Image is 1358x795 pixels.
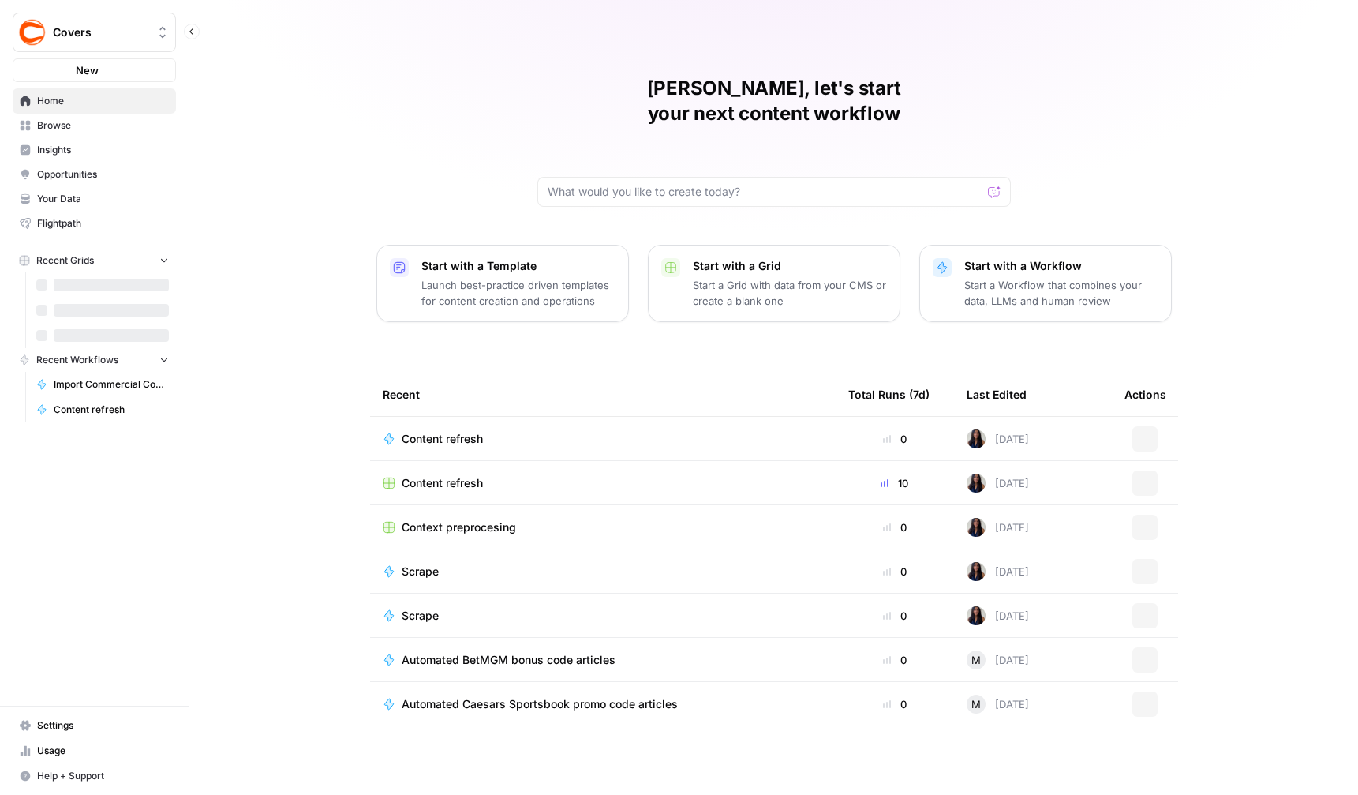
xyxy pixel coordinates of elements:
[848,519,941,535] div: 0
[13,186,176,212] a: Your Data
[37,167,169,182] span: Opportunities
[37,769,169,783] span: Help + Support
[37,143,169,157] span: Insights
[37,718,169,733] span: Settings
[402,652,615,668] span: Automated BetMGM bonus code articles
[537,76,1011,126] h1: [PERSON_NAME], let's start your next content workflow
[36,353,118,367] span: Recent Workflows
[848,475,941,491] div: 10
[693,277,887,309] p: Start a Grid with data from your CMS or create a blank one
[37,744,169,758] span: Usage
[383,696,823,712] a: Automated Caesars Sportsbook promo code articles
[54,377,169,392] span: Import Commercial Content
[967,474,986,493] img: rox323kbkgutb4wcij4krxobkpon
[13,137,176,163] a: Insights
[53,24,148,40] span: Covers
[848,373,930,416] div: Total Runs (7d)
[376,245,629,322] button: Start with a TemplateLaunch best-practice driven templates for content creation and operations
[848,652,941,668] div: 0
[421,258,615,274] p: Start with a Template
[383,608,823,624] a: Scrape
[648,245,900,322] button: Start with a GridStart a Grid with data from your CMS or create a blank one
[919,245,1172,322] button: Start with a WorkflowStart a Workflow that combines your data, LLMs and human review
[548,184,982,200] input: What would you like to create today?
[383,519,823,535] a: Context preprocesing
[76,62,99,78] span: New
[29,397,176,422] a: Content refresh
[402,696,678,712] span: Automated Caesars Sportsbook promo code articles
[848,608,941,624] div: 0
[967,429,986,448] img: rox323kbkgutb4wcij4krxobkpon
[29,372,176,397] a: Import Commercial Content
[967,518,986,537] img: rox323kbkgutb4wcij4krxobkpon
[967,373,1027,416] div: Last Edited
[848,696,941,712] div: 0
[383,564,823,579] a: Scrape
[13,713,176,738] a: Settings
[54,403,169,417] span: Content refresh
[848,564,941,579] div: 0
[967,606,1029,625] div: [DATE]
[37,192,169,206] span: Your Data
[13,58,176,82] button: New
[13,249,176,272] button: Recent Grids
[13,113,176,138] a: Browse
[967,562,986,581] img: rox323kbkgutb4wcij4krxobkpon
[967,518,1029,537] div: [DATE]
[383,431,823,447] a: Content refresh
[36,253,94,268] span: Recent Grids
[13,13,176,52] button: Workspace: Covers
[971,696,981,712] span: M
[967,606,986,625] img: rox323kbkgutb4wcij4krxobkpon
[13,211,176,236] a: Flightpath
[967,695,1029,714] div: [DATE]
[402,519,516,535] span: Context preprocesing
[693,258,887,274] p: Start with a Grid
[964,258,1158,274] p: Start with a Workflow
[37,94,169,108] span: Home
[967,562,1029,581] div: [DATE]
[18,18,47,47] img: Covers Logo
[37,216,169,231] span: Flightpath
[421,277,615,309] p: Launch best-practice driven templates for content creation and operations
[967,429,1029,448] div: [DATE]
[1124,373,1166,416] div: Actions
[848,431,941,447] div: 0
[967,474,1029,493] div: [DATE]
[402,564,439,579] span: Scrape
[13,162,176,187] a: Opportunities
[402,475,483,491] span: Content refresh
[964,277,1158,309] p: Start a Workflow that combines your data, LLMs and human review
[13,348,176,372] button: Recent Workflows
[383,652,823,668] a: Automated BetMGM bonus code articles
[13,763,176,789] button: Help + Support
[37,118,169,133] span: Browse
[13,738,176,763] a: Usage
[383,373,823,416] div: Recent
[967,651,1029,669] div: [DATE]
[971,652,981,668] span: M
[402,608,439,624] span: Scrape
[13,88,176,114] a: Home
[402,431,483,447] span: Content refresh
[383,475,823,491] a: Content refresh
